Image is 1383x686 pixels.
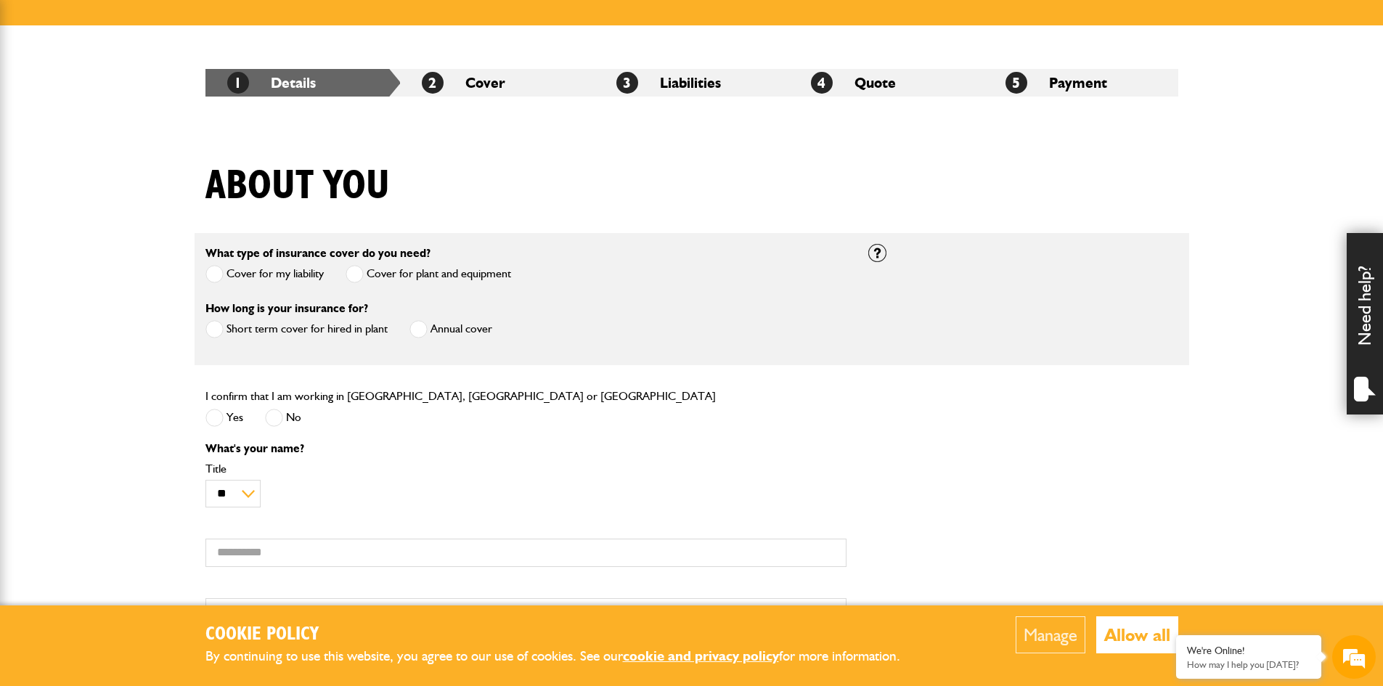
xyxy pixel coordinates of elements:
button: Allow all [1096,616,1178,653]
label: No [265,409,301,427]
label: What type of insurance cover do you need? [205,248,431,259]
label: Cover for plant and equipment [346,265,511,283]
span: 2 [422,72,444,94]
h1: About you [205,162,390,211]
li: Quote [789,69,984,97]
button: Manage [1016,616,1085,653]
li: Details [205,69,400,97]
div: Need help? [1347,233,1383,415]
p: How may I help you today? [1187,659,1310,670]
span: 4 [811,72,833,94]
a: cookie and privacy policy [623,648,779,664]
label: Cover for my liability [205,265,324,283]
li: Liabilities [595,69,789,97]
div: We're Online! [1187,645,1310,657]
label: Yes [205,409,243,427]
label: How long is your insurance for? [205,303,368,314]
li: Cover [400,69,595,97]
span: 3 [616,72,638,94]
p: What's your name? [205,443,846,454]
p: By continuing to use this website, you agree to our use of cookies. See our for more information. [205,645,924,668]
label: Annual cover [409,320,492,338]
li: Payment [984,69,1178,97]
h2: Cookie Policy [205,624,924,646]
span: 1 [227,72,249,94]
label: Short term cover for hired in plant [205,320,388,338]
span: 5 [1005,72,1027,94]
label: Title [205,463,846,475]
label: I confirm that I am working in [GEOGRAPHIC_DATA], [GEOGRAPHIC_DATA] or [GEOGRAPHIC_DATA] [205,391,716,402]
